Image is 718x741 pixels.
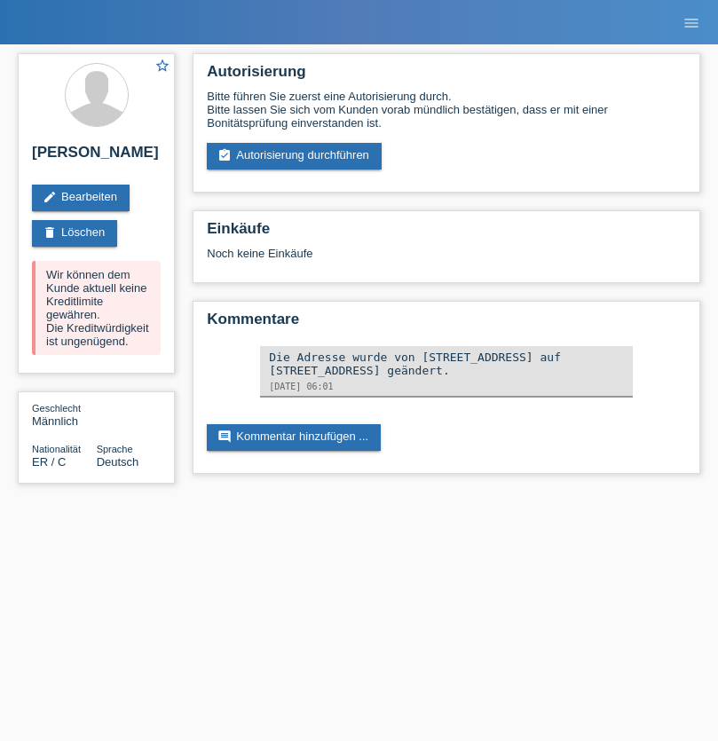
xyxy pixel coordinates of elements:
h2: Autorisierung [207,63,686,90]
div: Männlich [32,401,97,428]
i: assignment_turned_in [217,148,232,162]
span: Eritrea / C / 24.07.2015 [32,455,66,469]
h2: Kommentare [207,311,686,337]
a: assignment_turned_inAutorisierung durchführen [207,143,382,169]
a: deleteLöschen [32,220,117,247]
i: delete [43,225,57,240]
div: [DATE] 06:01 [269,382,624,391]
h2: [PERSON_NAME] [32,144,161,170]
a: star_border [154,58,170,76]
div: Bitte führen Sie zuerst eine Autorisierung durch. Bitte lassen Sie sich vom Kunden vorab mündlich... [207,90,686,130]
span: Nationalität [32,444,81,454]
a: commentKommentar hinzufügen ... [207,424,381,451]
div: Die Adresse wurde von [STREET_ADDRESS] auf [STREET_ADDRESS] geändert. [269,351,624,377]
div: Noch keine Einkäufe [207,247,686,273]
a: menu [674,17,709,28]
i: comment [217,430,232,444]
div: Wir können dem Kunde aktuell keine Kreditlimite gewähren. Die Kreditwürdigkeit ist ungenügend. [32,261,161,355]
span: Geschlecht [32,403,81,414]
i: star_border [154,58,170,74]
i: edit [43,190,57,204]
span: Sprache [97,444,133,454]
h2: Einkäufe [207,220,686,247]
a: editBearbeiten [32,185,130,211]
span: Deutsch [97,455,139,469]
i: menu [682,14,700,32]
